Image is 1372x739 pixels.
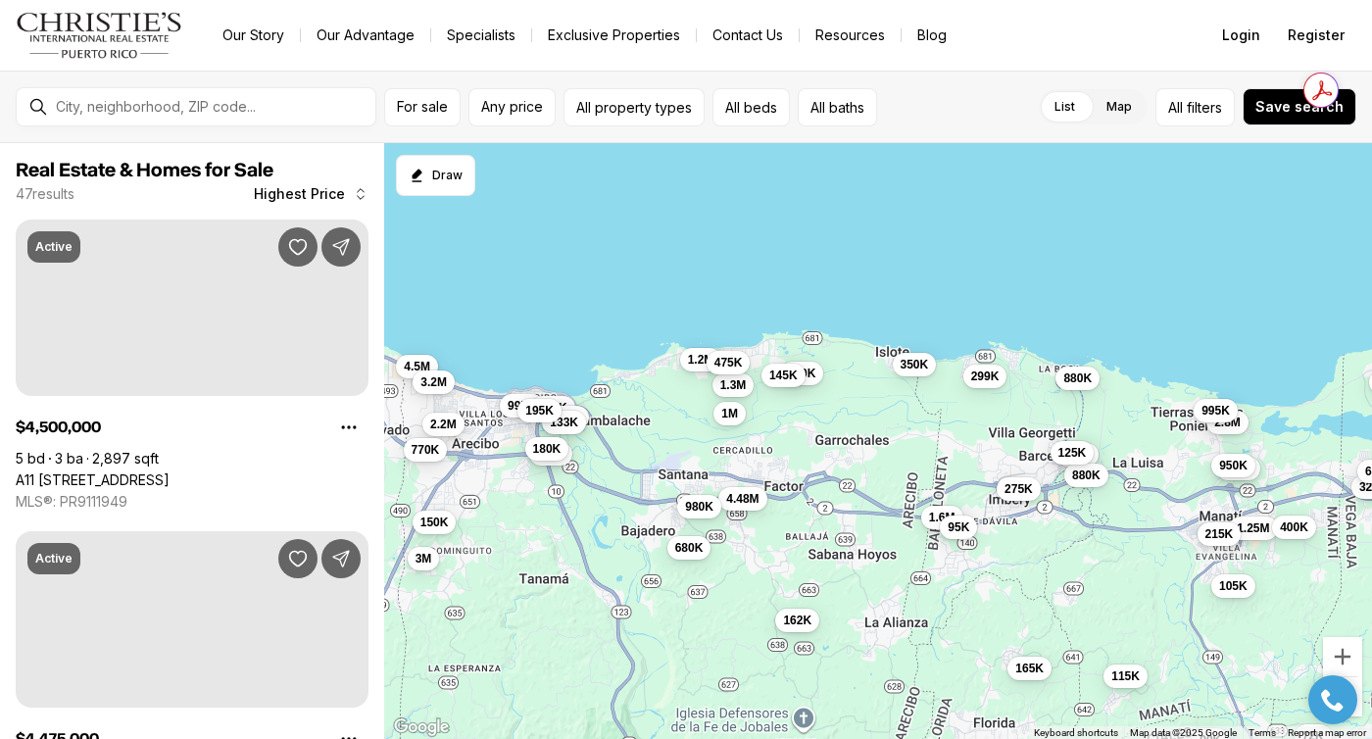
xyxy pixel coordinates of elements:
[396,155,475,196] button: Start drawing
[35,551,73,567] p: Active
[16,186,74,202] p: 47 results
[1211,574,1255,598] button: 105K
[948,519,969,535] span: 95K
[1039,89,1091,124] label: List
[1051,440,1095,464] button: 125K
[1111,667,1140,683] span: 115K
[207,22,300,49] a: Our Story
[769,367,798,382] span: 145K
[1214,414,1241,429] span: 2.8M
[525,436,569,460] button: 180K
[677,495,721,518] button: 980K
[893,353,937,376] button: 350K
[1155,88,1235,126] button: Allfilters
[1007,656,1052,679] button: 165K
[468,88,556,126] button: Any price
[718,487,766,511] button: 4.48M
[1058,444,1087,460] span: 125K
[531,396,575,419] button: 800K
[16,12,183,59] img: logo
[329,408,368,447] button: Property options
[1198,522,1242,546] button: 215K
[1187,97,1222,118] span: filters
[416,550,432,566] span: 3M
[721,405,738,420] span: 1M
[1288,27,1345,43] span: Register
[1072,467,1101,482] span: 880K
[35,239,73,255] p: Active
[697,22,799,49] button: Contact Us
[500,393,544,417] button: 995K
[412,442,440,458] span: 770K
[1168,97,1183,118] span: All
[1222,27,1260,43] span: Login
[1004,481,1033,497] span: 275K
[525,403,554,419] span: 195K
[404,438,448,462] button: 770K
[1323,637,1362,676] button: Zoom in
[685,499,713,515] span: 980K
[1237,520,1269,536] span: 1.25M
[550,415,578,430] span: 133K
[242,174,380,214] button: Highest Price
[963,364,1007,387] button: 299K
[431,22,531,49] a: Specialists
[542,411,586,434] button: 133K
[788,365,816,380] span: 390K
[278,539,318,578] button: Save Property: PR129 KM 14.2
[1272,516,1316,539] button: 400K
[1276,16,1356,55] button: Register
[16,161,273,180] span: Real Estate & Homes for Sale
[546,406,590,429] button: 385K
[404,359,430,374] span: 4.5M
[563,88,705,126] button: All property types
[16,471,170,489] a: A11 CALLE MARFIL (TESORO DEL MAR), HATILLO PR, 00659
[529,442,573,466] button: 500K
[921,505,963,528] button: 1.6M
[517,399,562,422] button: 195K
[1206,410,1249,433] button: 2.8M
[929,509,955,524] span: 1.6M
[780,361,824,384] button: 390K
[481,99,543,115] span: Any price
[1243,88,1356,125] button: Save search
[798,88,877,126] button: All baths
[413,369,455,393] button: 3.2M
[1194,399,1238,422] button: 995K
[720,376,747,392] span: 1.3M
[384,88,461,126] button: For sale
[1210,16,1272,55] button: Login
[533,440,562,456] span: 180K
[1055,367,1100,390] button: 880K
[420,515,449,530] span: 150K
[321,227,361,267] button: Share Property
[1280,519,1308,535] span: 400K
[712,372,755,396] button: 1.3M
[997,477,1041,501] button: 275K
[554,410,582,425] span: 385K
[413,511,457,534] button: 150K
[1064,463,1108,486] button: 880K
[420,373,447,389] span: 3.2M
[422,413,465,436] button: 2.2M
[726,491,759,507] span: 4.48M
[761,363,806,386] button: 145K
[1216,456,1260,479] button: 987K
[1205,526,1234,542] span: 215K
[1015,660,1044,675] span: 165K
[1091,89,1148,124] label: Map
[1255,99,1344,115] span: Save search
[902,22,962,49] a: Blog
[783,612,811,627] span: 162K
[1201,403,1230,419] span: 995K
[707,351,751,374] button: 475K
[775,608,819,631] button: 162K
[1249,727,1276,738] a: Terms (opens in new tab)
[1229,517,1277,540] button: 1.25M
[1288,727,1366,738] a: Report a map error
[901,357,929,372] span: 350K
[688,352,714,368] span: 1.2M
[301,22,430,49] a: Our Advantage
[430,417,457,432] span: 2.2M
